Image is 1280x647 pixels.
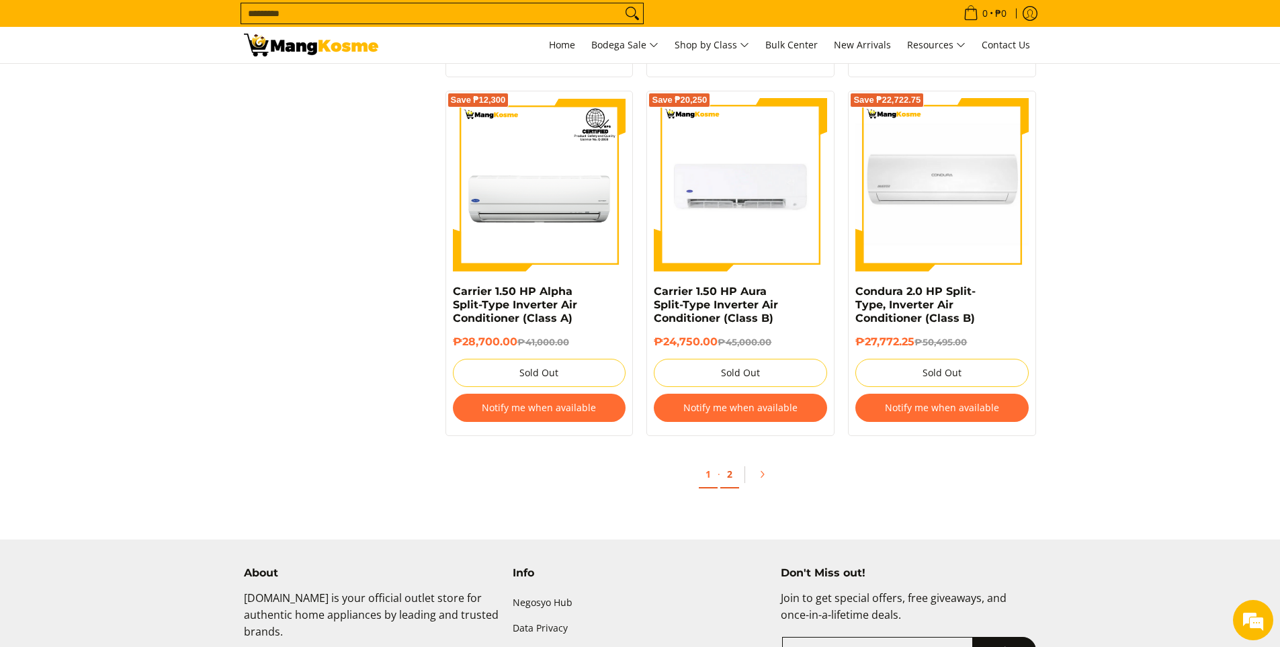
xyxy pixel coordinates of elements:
[759,27,824,63] a: Bulk Center
[781,566,1036,580] h4: Don't Miss out!
[439,456,1043,499] ul: Pagination
[834,38,891,51] span: New Arrivals
[959,6,1011,21] span: •
[980,9,990,18] span: 0
[907,37,966,54] span: Resources
[654,98,827,271] img: Carrier 1.50 HP Aura Split-Type Inverter Air Conditioner (Class B)
[453,285,577,325] a: Carrier 1.50 HP Alpha Split-Type Inverter Air Conditioner (Class A)
[975,27,1037,63] a: Contact Us
[720,461,739,488] a: 2
[70,75,226,93] div: Chat with us now
[855,394,1029,422] button: Notify me when available
[7,367,256,414] textarea: Type your message and hit 'Enter'
[914,337,967,347] del: ₱50,495.00
[513,590,768,615] a: Negosyo Hub
[453,359,626,387] button: Sold Out
[622,3,643,24] button: Search
[654,285,778,325] a: Carrier 1.50 HP Aura Split-Type Inverter Air Conditioner (Class B)
[654,394,827,422] button: Notify me when available
[855,359,1029,387] button: Sold Out
[827,27,898,63] a: New Arrivals
[781,590,1036,637] p: Join to get special offers, free giveaways, and once-in-a-lifetime deals.
[718,337,771,347] del: ₱45,000.00
[982,38,1030,51] span: Contact Us
[513,616,768,642] a: Data Privacy
[853,96,921,104] span: Save ₱22,722.75
[765,38,818,51] span: Bulk Center
[654,335,827,349] h6: ₱24,750.00
[668,27,756,63] a: Shop by Class
[585,27,665,63] a: Bodega Sale
[855,98,1029,271] img: condura-split-type-inverter-air-conditioner-class-b-full-view-mang-kosme
[392,27,1037,63] nav: Main Menu
[244,566,499,580] h4: About
[549,38,575,51] span: Home
[699,461,718,488] a: 1
[675,37,749,54] span: Shop by Class
[451,96,506,104] span: Save ₱12,300
[654,359,827,387] button: Sold Out
[542,27,582,63] a: Home
[453,335,626,349] h6: ₱28,700.00
[220,7,253,39] div: Minimize live chat window
[453,98,626,271] img: Carrier 1.50 HP Alpha Split-Type Inverter Air Conditioner (Class A)
[78,169,185,305] span: We're online!
[591,37,658,54] span: Bodega Sale
[718,468,720,480] span: ·
[652,96,707,104] span: Save ₱20,250
[993,9,1009,18] span: ₱0
[513,566,768,580] h4: Info
[900,27,972,63] a: Resources
[855,285,976,325] a: Condura 2.0 HP Split-Type, Inverter Air Conditioner (Class B)
[855,335,1029,349] h6: ₱27,772.25
[244,34,378,56] img: Bodega Sale Aircon l Mang Kosme: Home Appliances Warehouse Sale Split Type | Page 3
[517,337,569,347] del: ₱41,000.00
[453,394,626,422] button: Notify me when available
